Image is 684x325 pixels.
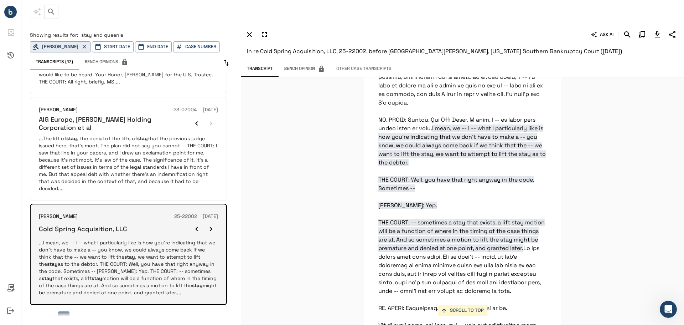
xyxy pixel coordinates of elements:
[192,282,203,289] em: stay
[30,5,44,19] span: This feature has been disabled by your account admin.
[39,239,218,296] p: ...I mean, we -- I -- what I particularly like is how you're indicating that we don't have to mak...
[30,32,78,38] span: Showing results for:
[92,41,134,52] button: Start Date
[39,135,218,192] p: ...The lift of , the denial of the lifts of that the previous judge issued here, that's moot. The...
[47,261,58,267] em: stay
[135,41,172,52] button: End Date
[39,106,78,114] h6: [PERSON_NAME]
[278,62,331,76] span: This feature has been disabled by your account admin.
[621,29,633,41] button: Search
[241,62,278,76] button: Transcript
[39,225,127,233] h6: Cold Spring Acquisition, LLC
[174,213,197,220] h6: 25-22002
[173,41,220,52] button: Case Number
[636,29,648,41] button: Copy Citation
[247,47,622,55] span: In re Cold Spring Acquisition, LLC, 25-22002, before [GEOGRAPHIC_DATA][PERSON_NAME], [US_STATE] S...
[81,32,123,38] span: stay and queenie
[137,135,148,142] em: stay
[378,125,546,252] span: I mean, we -- I -- what I particularly like is how you're indicating that we don't have to make a...
[92,275,102,281] em: stay
[590,29,615,41] button: ASK AI
[30,311,227,323] nav: pagination navigation
[660,301,677,318] iframe: Intercom live chat
[42,275,52,281] em: stay
[666,29,678,41] button: Share Transcript
[66,135,77,142] em: stay
[30,41,90,52] button: [PERSON_NAME]
[331,62,397,76] button: Other Case Transcripts
[39,115,190,132] h6: AIG Europe, [PERSON_NAME] Holding Corporation et al
[39,213,78,220] h6: [PERSON_NAME]
[124,254,135,260] em: stay
[79,55,134,69] span: This feature has been disabled by your account admin.
[84,59,128,66] span: Bench Opinions
[651,29,663,41] button: Download Transcript
[203,106,218,114] h6: [DATE]
[31,311,42,323] button: Go to previous page
[45,311,56,323] button: Go to page 1
[438,305,487,316] button: SCROLL TO TOP
[58,311,69,323] button: page 2
[173,106,197,114] h6: 23-07004
[203,213,218,220] h6: [DATE]
[284,65,325,72] span: Bench Opinion
[30,55,79,69] button: Transcripts (17)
